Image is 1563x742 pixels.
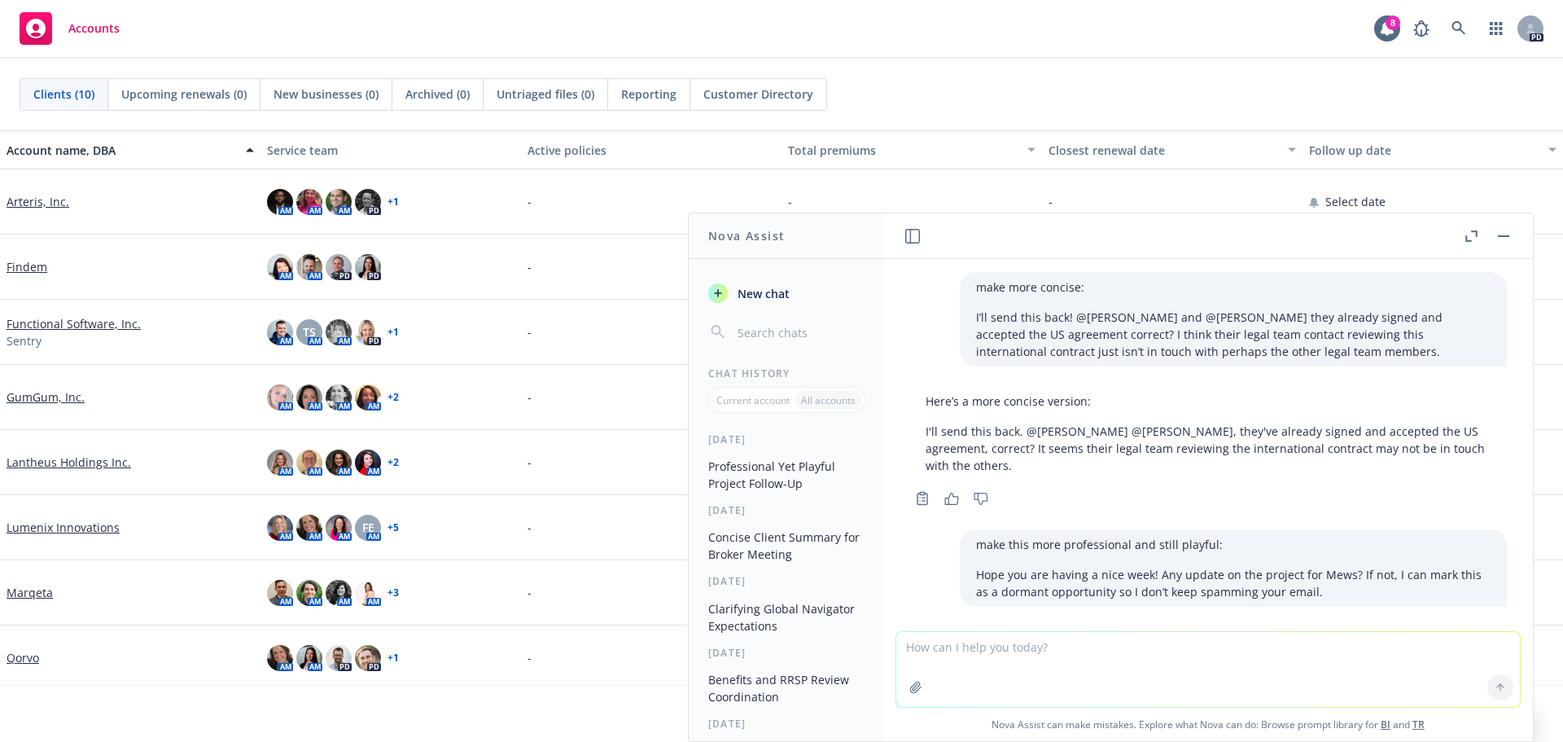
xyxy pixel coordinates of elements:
svg: Copy to clipboard [915,491,930,506]
p: I'll send this back. @[PERSON_NAME] @[PERSON_NAME], they've already signed and accepted the US ag... [926,423,1491,474]
img: photo [355,580,381,606]
button: Service team [260,130,521,169]
span: New businesses (0) [274,86,379,103]
p: Hope you are having a nice week! Any update on the project for Mews? If not, I can mark this as a... [976,566,1491,600]
img: photo [296,254,322,280]
span: Archived (0) [405,86,470,103]
span: FE [362,519,374,536]
img: photo [296,515,322,541]
span: - [528,258,532,275]
p: make this more professional and still playful: [976,536,1491,553]
img: photo [355,384,381,411]
h1: Nova Assist [708,227,785,244]
a: + 1 [387,197,399,207]
a: + 3 [387,588,399,598]
img: photo [267,254,293,280]
a: BI [1381,718,1390,731]
img: photo [355,254,381,280]
input: Search chats [734,321,864,344]
span: - [528,584,532,601]
a: Qorvo [7,649,39,666]
a: + 2 [387,393,399,402]
div: Closest renewal date [1049,142,1278,159]
span: Reporting [621,86,676,103]
a: Search [1443,12,1475,45]
button: Concise Client Summary for Broker Meeting [702,524,870,568]
p: I’ll send this back! @[PERSON_NAME] and @[PERSON_NAME] they already signed and accepted the US ag... [976,309,1491,360]
img: photo [326,254,352,280]
a: GumGum, Inc. [7,389,85,406]
a: Lumenix Innovations [7,519,120,536]
img: photo [326,515,352,541]
img: photo [296,645,322,671]
img: photo [355,645,381,671]
img: photo [326,189,352,215]
button: Benefits and RRSP Review Coordination [702,666,870,710]
span: TS [303,323,316,340]
a: Findem [7,258,47,275]
div: Chat History [689,367,883,380]
div: 8 [1386,15,1400,30]
span: - [528,389,532,406]
button: Closest renewal date [1042,130,1302,169]
a: + 2 [387,458,399,468]
img: photo [326,384,352,411]
a: + 1 [387,327,399,337]
span: Nova Assist can make mistakes. Explore what Nova can do: Browse prompt library for and [890,708,1526,741]
div: Service team [267,142,514,159]
a: Accounts [13,6,126,51]
a: + 1 [387,653,399,663]
span: - [528,323,532,340]
div: [DATE] [689,503,883,517]
p: All accounts [801,393,856,407]
img: photo [355,189,381,215]
a: Marqeta [7,584,53,601]
div: Account name, DBA [7,142,236,159]
a: Switch app [1480,12,1513,45]
div: [DATE] [689,574,883,588]
img: photo [326,580,352,606]
img: photo [267,189,293,215]
a: Arteris, Inc. [7,193,69,210]
span: - [528,454,532,471]
p: make more concise: [976,279,1491,296]
img: photo [355,450,381,476]
a: TR [1412,718,1425,731]
span: Clients (10) [33,86,94,103]
img: photo [267,645,293,671]
img: photo [326,319,352,345]
span: - [788,193,792,210]
img: photo [267,580,293,606]
img: photo [326,450,352,476]
p: Here’s a more concise version: [926,393,1491,410]
img: photo [296,189,322,215]
img: photo [296,450,322,476]
div: [DATE] [689,717,883,731]
img: photo [355,319,381,345]
span: - [528,649,532,666]
a: + 5 [387,523,399,533]
button: Total premiums [781,130,1042,169]
span: Customer Directory [703,86,813,103]
button: Professional Yet Playful Project Follow-Up [702,453,870,497]
button: Clarifying Global Navigator Expectations [702,595,870,639]
p: Current account [716,393,790,407]
span: Select date [1325,193,1386,210]
img: photo [267,450,293,476]
img: photo [296,384,322,411]
button: Follow up date [1302,130,1563,169]
button: Active policies [521,130,781,169]
img: photo [267,319,293,345]
span: New chat [734,285,790,302]
img: photo [296,580,322,606]
div: [DATE] [689,646,883,660]
img: photo [267,384,293,411]
a: Report a Bug [1405,12,1438,45]
span: - [1049,193,1053,210]
div: Active policies [528,142,775,159]
img: photo [267,515,293,541]
a: Functional Software, Inc. [7,315,141,332]
div: Follow up date [1309,142,1539,159]
span: - [528,519,532,536]
span: Upcoming renewals (0) [121,86,247,103]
